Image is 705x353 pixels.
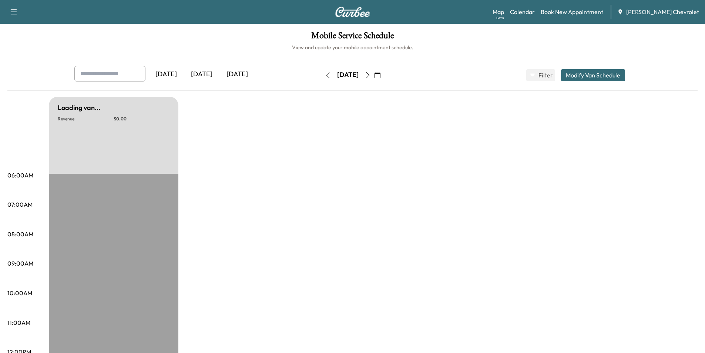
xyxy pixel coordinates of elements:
h6: View and update your mobile appointment schedule. [7,44,698,51]
p: 07:00AM [7,200,33,209]
div: [DATE] [184,66,219,83]
p: 06:00AM [7,171,33,180]
p: $ 0.00 [114,116,169,122]
img: Curbee Logo [335,7,370,17]
p: 08:00AM [7,230,33,239]
div: [DATE] [148,66,184,83]
div: [DATE] [219,66,255,83]
p: Revenue [58,116,114,122]
a: MapBeta [493,7,504,16]
a: Calendar [510,7,535,16]
span: [PERSON_NAME] Chevrolet [626,7,699,16]
button: Filter [526,69,555,81]
p: 11:00AM [7,318,30,327]
div: Beta [496,15,504,21]
p: 09:00AM [7,259,33,268]
a: Book New Appointment [541,7,603,16]
div: [DATE] [337,70,359,80]
h1: Mobile Service Schedule [7,31,698,44]
h5: Loading van... [58,103,100,113]
button: Modify Van Schedule [561,69,625,81]
p: 10:00AM [7,289,32,297]
span: Filter [538,71,552,80]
